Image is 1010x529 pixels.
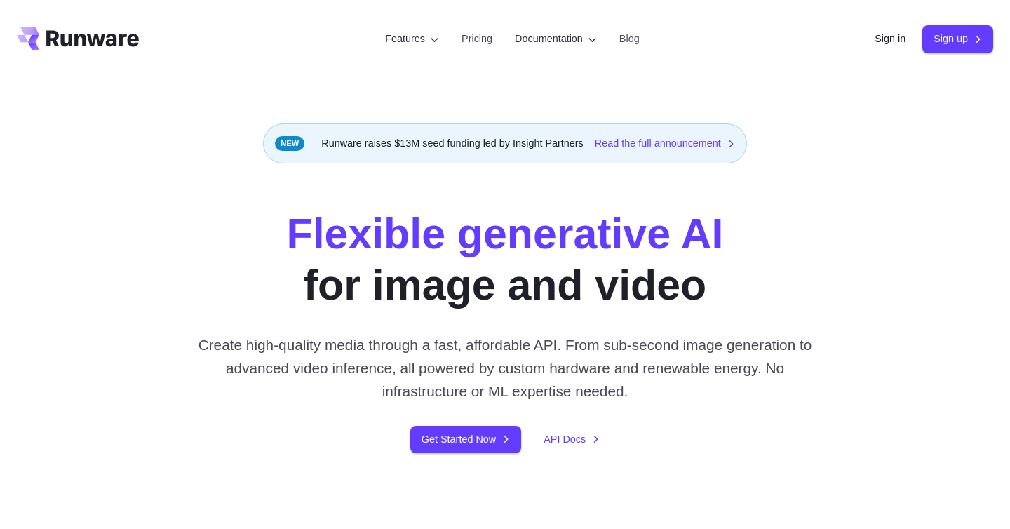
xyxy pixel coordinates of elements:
h1: for image and video [287,208,724,311]
a: Blog [619,31,640,47]
a: Sign up [922,25,993,53]
a: Go to / [17,27,139,50]
a: Pricing [462,31,492,47]
p: Create high-quality media through a fast, affordable API. From sub-second image generation to adv... [193,333,818,403]
label: Documentation [515,31,597,47]
div: Runware raises $13M seed funding led by Insight Partners [263,123,747,163]
a: API Docs [544,431,600,448]
strong: Flexible generative AI [287,210,724,257]
a: Sign in [875,31,905,47]
a: Get Started Now [410,426,521,453]
label: Features [385,31,439,47]
a: Read the full announcement [595,135,735,152]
